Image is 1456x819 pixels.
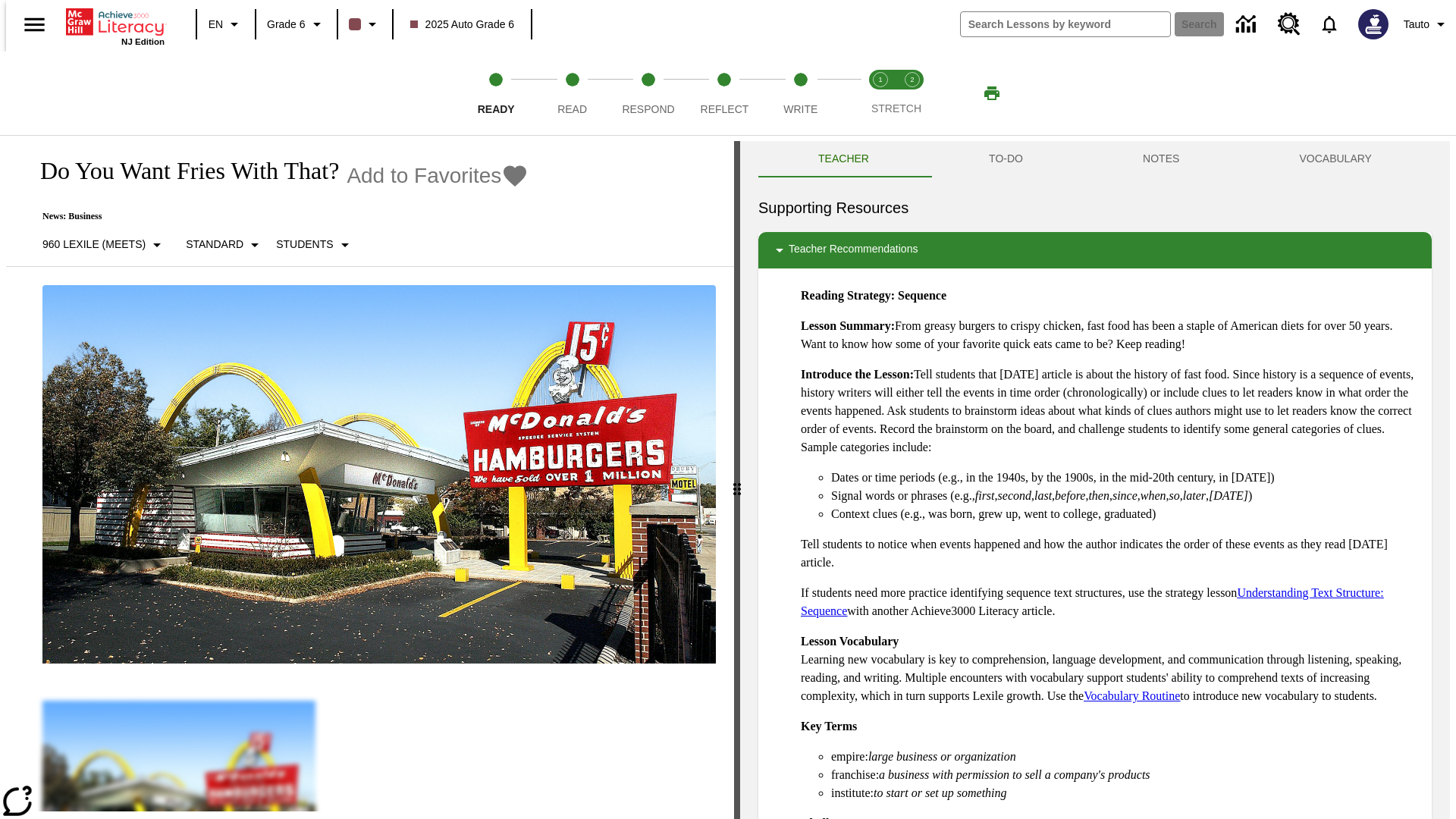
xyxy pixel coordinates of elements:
span: Reflect [701,103,749,115]
p: Teacher Recommendations [789,241,918,259]
button: Reflect step 4 of 5 [680,52,768,135]
em: when [1141,489,1166,502]
text: 1 [878,76,882,83]
input: search field [961,12,1170,36]
strong: Introduce the Lesson: [801,368,914,381]
em: [DATE] [1209,489,1248,502]
em: large business or organization [868,750,1016,763]
img: Avatar [1358,9,1389,39]
button: Teacher [758,141,929,177]
img: One of the first McDonald's stores, with the iconic red sign and golden arches. [42,285,716,664]
em: first [975,489,995,502]
button: Language: EN, Select a language [202,11,250,38]
em: second [998,489,1031,502]
button: Profile/Settings [1398,11,1456,38]
div: reading [6,141,734,811]
em: since [1112,489,1137,502]
span: STRETCH [871,102,921,115]
span: Tauto [1404,17,1429,33]
p: 960 Lexile (Meets) [42,237,146,253]
li: Dates or time periods (e.g., in the 1940s, by the 1900s, in the mid-20th century, in [DATE]) [831,469,1420,487]
p: Standard [186,237,243,253]
strong: Lesson Vocabulary [801,635,899,648]
button: Add to Favorites - Do You Want Fries With That? [347,162,529,189]
a: Data Center [1227,4,1269,45]
em: before [1055,489,1085,502]
text: 2 [910,76,914,83]
button: Select a new avatar [1349,5,1398,44]
li: Signal words or phrases (e.g., , , , , , , , , , ) [831,487,1420,505]
a: Vocabulary Routine [1084,689,1180,702]
em: to start or set up something [874,786,1007,799]
p: If students need more practice identifying sequence text structures, use the strategy lesson with... [801,584,1420,620]
span: Read [557,103,587,115]
p: Tell students that [DATE] article is about the history of fast food. Since history is a sequence ... [801,366,1420,457]
button: Grade: Grade 6, Select a grade [261,11,332,38]
h1: Do You Want Fries With That? [24,157,339,185]
button: NOTES [1083,141,1239,177]
em: later [1183,489,1206,502]
button: Stretch Respond step 2 of 2 [890,52,934,135]
button: Class color is dark brown. Change class color [343,11,388,38]
span: 2025 Auto Grade 6 [410,17,515,33]
strong: Key Terms [801,720,857,733]
li: institute: [831,784,1420,802]
span: EN [209,17,223,33]
em: then [1088,489,1109,502]
span: Respond [622,103,674,115]
em: so [1169,489,1180,502]
p: From greasy burgers to crispy chicken, fast food has been a staple of American diets for over 50 ... [801,317,1420,353]
em: a business with permission to sell a company's products [879,768,1150,781]
button: Read step 2 of 5 [528,52,616,135]
button: Ready step 1 of 5 [452,52,540,135]
button: Stretch Read step 1 of 2 [858,52,902,135]
li: franchise: [831,766,1420,784]
button: Scaffolds, Standard [180,231,270,259]
em: last [1034,489,1052,502]
span: NJ Edition [121,37,165,46]
button: Respond step 3 of 5 [604,52,692,135]
div: activity [740,141,1450,819]
p: Tell students to notice when events happened and how the author indicates the order of these even... [801,535,1420,572]
button: Print [968,80,1016,107]
h6: Supporting Resources [758,196,1432,220]
div: Instructional Panel Tabs [758,141,1432,177]
div: Teacher Recommendations [758,232,1432,268]
strong: Lesson Summary: [801,319,895,332]
span: Write [783,103,817,115]
span: Grade 6 [267,17,306,33]
strong: Reading Strategy: [801,289,895,302]
button: Open side menu [12,2,57,47]
button: Write step 5 of 5 [757,52,845,135]
span: Add to Favorites [347,164,501,188]
li: Context clues (e.g., was born, grew up, went to college, graduated) [831,505,1420,523]
a: Notifications [1310,5,1349,44]
button: Select Lexile, 960 Lexile (Meets) [36,231,172,259]
p: News: Business [24,211,529,222]
li: empire: [831,748,1420,766]
a: Resource Center, Will open in new tab [1269,4,1310,45]
button: Select Student [270,231,359,259]
a: Understanding Text Structure: Sequence [801,586,1384,617]
div: Home [66,5,165,46]
div: Press Enter or Spacebar and then press right and left arrow keys to move the slider [734,141,740,819]
p: Learning new vocabulary is key to comprehension, language development, and communication through ... [801,632,1420,705]
strong: Sequence [898,289,946,302]
p: Students [276,237,333,253]
button: TO-DO [929,141,1083,177]
span: Ready [478,103,515,115]
button: VOCABULARY [1239,141,1432,177]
